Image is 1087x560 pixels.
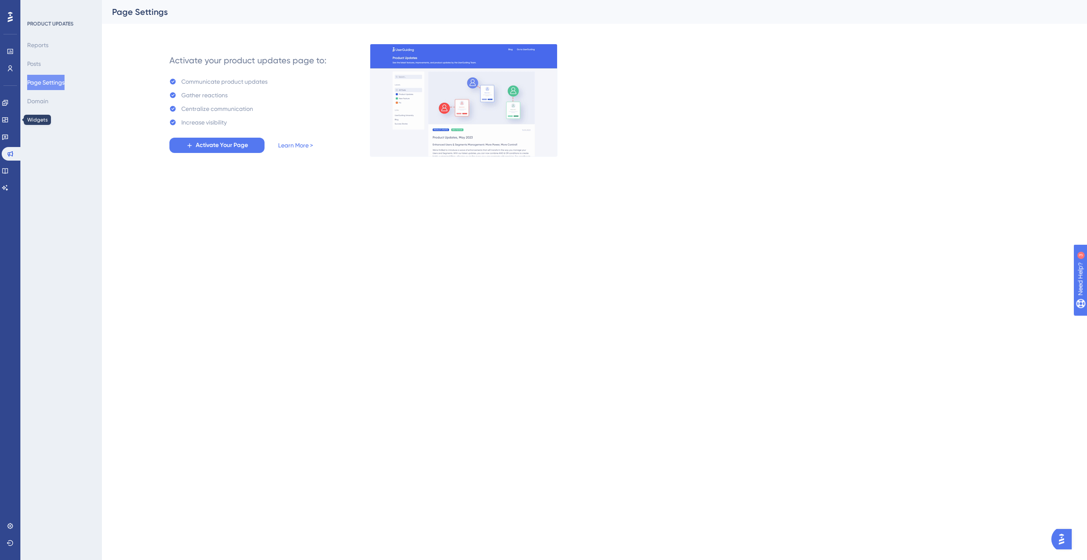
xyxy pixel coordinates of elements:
[27,56,41,71] button: Posts
[27,37,48,53] button: Reports
[59,4,62,11] div: 3
[278,140,313,150] a: Learn More >
[196,140,248,150] span: Activate Your Page
[181,76,268,87] div: Communicate product updates
[20,2,53,12] span: Need Help?
[112,6,1056,18] div: Page Settings
[27,20,73,27] div: PRODUCT UPDATES
[181,117,227,127] div: Increase visibility
[169,54,327,66] div: Activate your product updates page to:
[181,104,253,114] div: Centralize communication
[1051,526,1077,552] iframe: UserGuiding AI Assistant Launcher
[169,138,265,153] button: Activate Your Page
[181,90,228,100] div: Gather reactions
[27,93,48,109] button: Domain
[27,75,65,90] button: Page Settings
[27,112,46,127] button: Access
[370,44,558,157] img: 253145e29d1258e126a18a92d52e03bb.gif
